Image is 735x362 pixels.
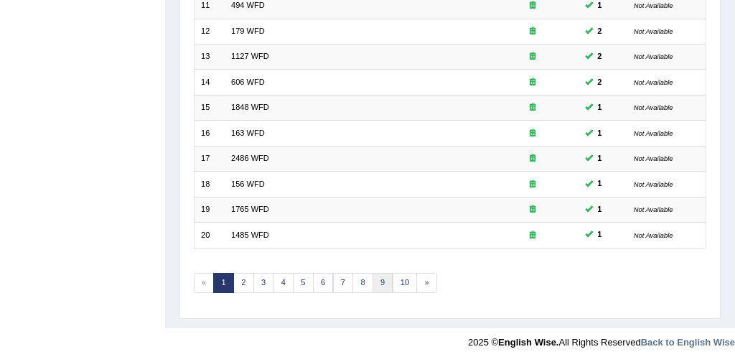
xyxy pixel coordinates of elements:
[231,1,265,9] a: 494 WFD
[313,273,334,293] a: 6
[333,273,354,293] a: 7
[194,95,225,120] td: 15
[194,70,225,95] td: 14
[213,273,234,293] a: 1
[593,50,607,63] span: You can still take this question
[634,180,673,188] small: Not Available
[634,1,673,9] small: Not Available
[634,103,673,111] small: Not Available
[231,231,269,239] a: 1485 WFD
[493,128,571,139] div: Exam occurring question
[493,204,571,215] div: Exam occurring question
[593,127,607,140] span: You can still take this question
[194,172,225,197] td: 18
[493,230,571,241] div: Exam occurring question
[641,337,735,348] a: Back to English Wise
[231,154,269,162] a: 2486 WFD
[593,152,607,165] span: You can still take this question
[194,19,225,44] td: 12
[634,78,673,86] small: Not Available
[231,103,269,111] a: 1848 WFD
[493,153,571,164] div: Exam occurring question
[416,273,437,293] a: »
[231,52,269,60] a: 1127 WFD
[493,26,571,37] div: Exam occurring question
[253,273,274,293] a: 3
[493,102,571,113] div: Exam occurring question
[593,76,607,89] span: You can still take this question
[352,273,373,293] a: 8
[373,273,393,293] a: 9
[493,77,571,88] div: Exam occurring question
[194,121,225,146] td: 16
[194,45,225,70] td: 13
[634,231,673,239] small: Not Available
[233,273,254,293] a: 2
[634,27,673,35] small: Not Available
[231,129,265,137] a: 163 WFD
[194,273,215,293] span: «
[194,146,225,171] td: 17
[593,228,607,241] span: You can still take this question
[231,78,265,86] a: 606 WFD
[634,205,673,213] small: Not Available
[231,180,265,188] a: 156 WFD
[393,273,418,293] a: 10
[493,179,571,190] div: Exam occurring question
[593,101,607,114] span: You can still take this question
[593,203,607,216] span: You can still take this question
[468,328,735,349] div: 2025 © All Rights Reserved
[493,51,571,62] div: Exam occurring question
[634,129,673,137] small: Not Available
[634,154,673,162] small: Not Available
[593,25,607,38] span: You can still take this question
[634,52,673,60] small: Not Available
[231,205,269,213] a: 1765 WFD
[194,197,225,222] td: 19
[593,177,607,190] span: You can still take this question
[231,27,265,35] a: 179 WFD
[273,273,294,293] a: 4
[293,273,314,293] a: 5
[498,337,558,348] strong: English Wise.
[194,223,225,248] td: 20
